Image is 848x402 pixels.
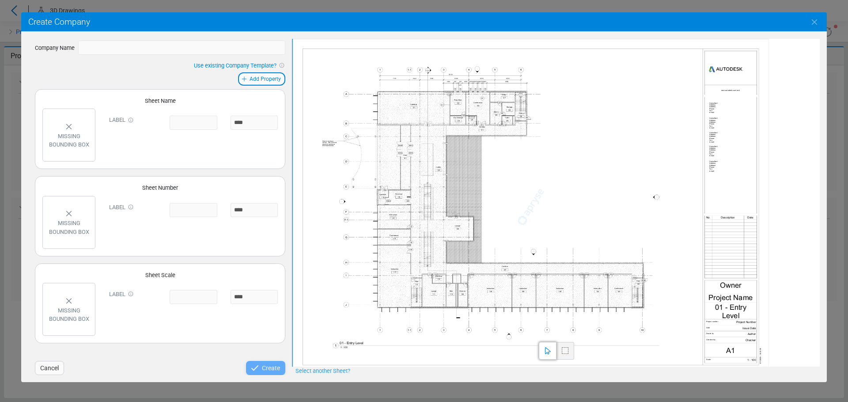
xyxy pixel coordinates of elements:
[46,219,91,236] div: Missing bounding box
[109,203,125,211] div: Label
[46,306,91,323] div: Missing bounding box
[36,271,284,279] div: Sheet Scale
[194,61,276,70] span: Use existing Company Template?
[250,75,281,83] span: Add Property
[28,17,90,27] span: Create Company
[36,184,284,192] div: Sheet Number
[292,367,820,375] div: Select another Sheet?
[109,116,125,124] div: Label
[46,132,91,149] div: Missing bounding box
[40,363,59,373] span: Cancel
[109,290,125,298] div: Label
[35,44,75,52] div: Company Name
[802,10,827,34] button: Close
[36,97,284,105] div: Sheet Name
